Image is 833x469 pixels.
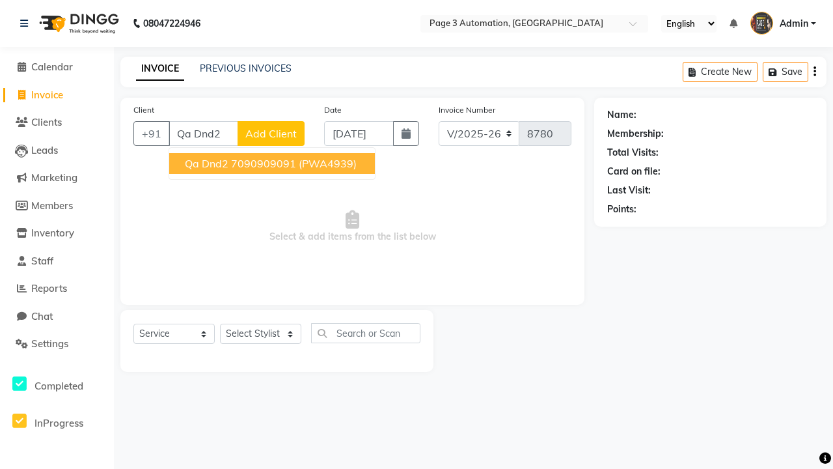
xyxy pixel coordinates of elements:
[31,199,73,212] span: Members
[3,60,111,75] a: Calendar
[763,62,808,82] button: Save
[3,171,111,186] a: Marketing
[231,157,296,170] ngb-highlight: 7090909091
[33,5,122,42] img: logo
[31,171,77,184] span: Marketing
[31,310,53,322] span: Chat
[31,144,58,156] span: Leads
[3,199,111,214] a: Members
[133,162,571,292] span: Select & add items from the list below
[3,115,111,130] a: Clients
[31,116,62,128] span: Clients
[31,61,73,73] span: Calendar
[34,380,83,392] span: Completed
[324,104,342,116] label: Date
[34,417,83,429] span: InProgress
[439,104,495,116] label: Invoice Number
[31,255,53,267] span: Staff
[238,121,305,146] button: Add Client
[31,282,67,294] span: Reports
[607,108,636,122] div: Name:
[136,57,184,81] a: INVOICE
[31,337,68,350] span: Settings
[185,157,228,170] span: Qa Dnd2
[245,127,297,140] span: Add Client
[169,121,238,146] input: Search by Name/Mobile/Email/Code
[3,226,111,241] a: Inventory
[133,104,154,116] label: Client
[3,337,111,352] a: Settings
[607,127,664,141] div: Membership:
[31,227,74,239] span: Inventory
[200,63,292,74] a: PREVIOUS INVOICES
[299,157,357,170] span: (PWA4939)
[780,17,808,31] span: Admin
[683,62,758,82] button: Create New
[750,12,773,35] img: Admin
[143,5,200,42] b: 08047224946
[133,121,170,146] button: +91
[31,89,63,101] span: Invoice
[607,203,636,216] div: Points:
[3,254,111,269] a: Staff
[3,143,111,158] a: Leads
[3,88,111,103] a: Invoice
[607,184,651,197] div: Last Visit:
[607,146,659,160] div: Total Visits:
[311,323,420,343] input: Search or Scan
[607,165,661,178] div: Card on file:
[3,309,111,324] a: Chat
[3,281,111,296] a: Reports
